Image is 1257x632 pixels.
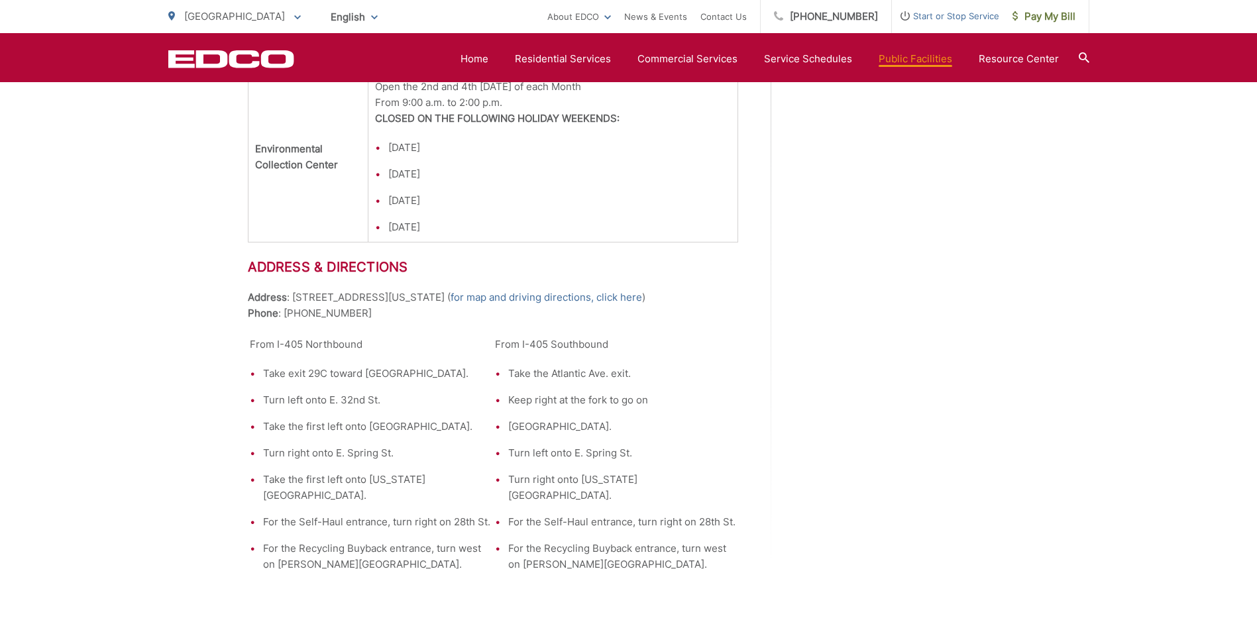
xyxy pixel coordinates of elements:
li: For the Recycling Buyback entrance, turn west on [PERSON_NAME][GEOGRAPHIC_DATA]. [263,541,491,572]
a: Residential Services [515,51,611,67]
span: [GEOGRAPHIC_DATA] [184,10,285,23]
li: [DATE] [388,219,731,235]
a: Service Schedules [764,51,852,67]
strong: Environmental Collection Center [255,142,338,171]
p: : [STREET_ADDRESS][US_STATE] ( ) : [PHONE_NUMBER] [248,290,738,321]
li: Turn right onto [US_STATE][GEOGRAPHIC_DATA]. [508,472,736,503]
li: Take the first left onto [US_STATE][GEOGRAPHIC_DATA]. [263,472,491,503]
a: Contact Us [700,9,747,25]
li: Take exit 29C toward [GEOGRAPHIC_DATA]. [263,366,491,382]
a: EDCD logo. Return to the homepage. [168,50,294,68]
li: Turn right onto E. Spring St. [263,445,491,461]
td: From I-405 Southbound [493,335,738,574]
a: for map and driving directions, click here [451,290,642,305]
li: Turn left onto E. 32nd St. [263,392,491,408]
h2: Address & Directions [248,259,738,275]
a: Resource Center [979,51,1059,67]
li: For the Recycling Buyback entrance, turn west on [PERSON_NAME][GEOGRAPHIC_DATA]. [508,541,736,572]
a: Home [461,51,488,67]
li: [DATE] [388,193,731,209]
li: Keep right at the fork to go on [508,392,736,408]
strong: CLOSED ON THE FOLLOWING HOLIDAY WEEKENDS: [375,112,620,125]
li: [DATE] [388,140,731,156]
li: Take the first left onto [GEOGRAPHIC_DATA]. [263,419,491,435]
li: For the Self-Haul entrance, turn right on 28th St. [263,514,491,530]
a: News & Events [624,9,687,25]
td: Open the 2nd and 4th [DATE] of each Month From 9:00 a.m. to 2:00 p.m. [368,72,738,242]
li: Take the Atlantic Ave. exit. [508,366,736,382]
span: Pay My Bill [1012,9,1075,25]
a: Commercial Services [637,51,738,67]
li: [GEOGRAPHIC_DATA]. [508,419,736,435]
a: Public Facilities [879,51,952,67]
strong: Address [248,291,287,303]
td: From I-405 Northbound [248,335,493,574]
li: Turn left onto E. Spring St. [508,445,736,461]
strong: Phone [248,307,278,319]
span: English [321,5,388,28]
li: For the Self-Haul entrance, turn right on 28th St. [508,514,736,530]
li: [DATE] [388,166,731,182]
a: About EDCO [547,9,611,25]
